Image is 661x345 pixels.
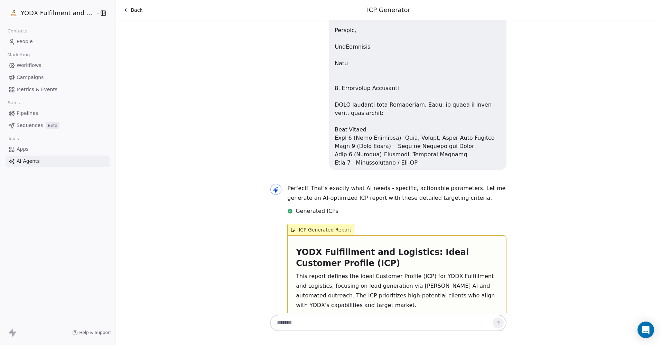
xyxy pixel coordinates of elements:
span: Pipelines [17,110,38,117]
h2: YODX Fulfillment and Logistics: Ideal Customer Profile (ICP) [296,247,498,269]
span: AI Agents [17,158,40,165]
a: Help & Support [72,330,111,335]
span: Generated ICPs [296,207,338,215]
span: ICP Generator [367,6,410,13]
div: Open Intercom Messenger [637,322,654,338]
a: Campaigns [6,72,110,83]
span: Beta [46,122,59,129]
span: Tools [5,134,22,144]
a: People [6,36,110,47]
span: Contacts [4,26,30,36]
a: SequencesBeta [6,120,110,131]
span: Marketing [4,50,33,60]
span: Back [131,7,142,13]
button: YODX Fulfilment and Logistics [8,7,91,19]
span: Campaigns [17,74,44,81]
a: Metrics & Events [6,84,110,95]
a: Pipelines [6,108,110,119]
span: Metrics & Events [17,86,57,93]
span: Sales [5,98,23,108]
a: Apps [6,144,110,155]
p: Perfect! That's exactly what AI needs - specific, actionable parameters. Let me generate an AI-op... [287,184,506,203]
span: Help & Support [79,330,111,335]
span: Workflows [17,62,41,69]
p: This report defines the Ideal Customer Profile (ICP) for YODX Fulfillment and Logistics, focusing... [296,272,498,310]
img: YODX%20Logo-RGB%20Social.jpg [10,9,18,17]
span: Sequences [17,122,43,129]
span: People [17,38,33,45]
span: Apps [17,146,29,153]
a: Workflows [6,60,110,71]
span: YODX Fulfilment and Logistics [21,9,94,18]
a: AI Agents [6,156,110,167]
span: ICP Generated Report [287,224,354,235]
